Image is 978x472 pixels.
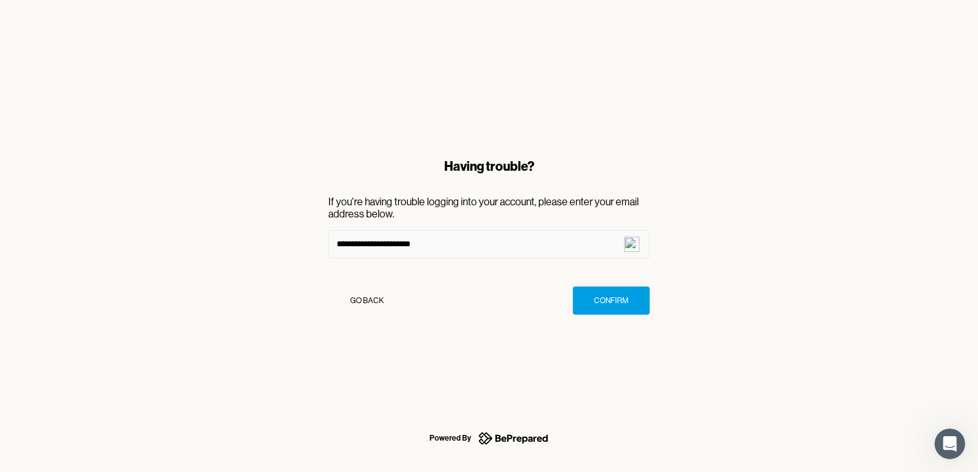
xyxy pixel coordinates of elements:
button: Go Back [328,287,405,315]
div: Confirm [594,294,629,307]
div: Having trouble? [328,157,650,175]
button: Confirm [573,287,650,315]
p: If you're having trouble logging into your account, please enter your email address below. [328,196,650,220]
div: Powered By [429,430,471,446]
iframe: Intercom live chat [934,429,965,459]
div: Go Back [350,294,384,307]
img: npw-badge-icon.svg [624,237,639,252]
